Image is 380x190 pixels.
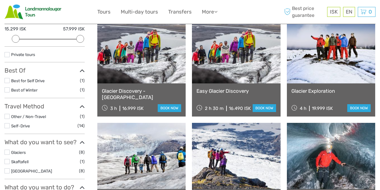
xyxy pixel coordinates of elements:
[253,104,276,112] a: book now
[11,52,35,57] a: Private tours
[11,78,45,83] a: Best for Self Drive
[5,67,85,74] h3: Best Of
[11,114,46,119] a: Other / Non-Travel
[79,149,85,156] span: (8)
[11,88,38,92] a: Best of Winter
[5,139,85,146] h3: What do you want to see?
[158,104,181,112] a: book now
[121,8,158,16] a: Multi-day tours
[330,9,338,15] span: ISK
[168,8,192,16] a: Transfers
[5,26,26,32] label: 15.299 ISK
[300,106,306,111] span: 4 h
[205,106,223,111] span: 2 h 30 m
[202,8,217,16] a: More
[11,169,52,173] a: [GEOGRAPHIC_DATA]
[80,113,85,120] span: (1)
[368,9,373,15] span: 0
[5,5,61,19] img: Scandinavian Travel
[5,103,85,110] h3: Travel Method
[11,123,30,128] a: Self-Drive
[80,77,85,84] span: (1)
[97,8,111,16] a: Tours
[63,26,85,32] label: 57.999 ISK
[102,88,181,100] a: Glacier Discovery - [GEOGRAPHIC_DATA]
[347,104,371,112] a: book now
[291,88,371,94] a: Glacier Exploration
[110,106,117,111] span: 3 h
[69,9,76,17] button: Open LiveChat chat widget
[79,167,85,174] span: (8)
[122,106,144,111] div: 16.999 ISK
[80,86,85,93] span: (1)
[11,150,26,155] a: Glaciers
[283,5,326,18] span: Best price guarantee
[229,106,251,111] div: 16.490 ISK
[343,7,355,17] div: EN
[196,88,276,94] a: Easy Glacier Discovery
[78,122,85,129] span: (14)
[80,158,85,165] span: (1)
[312,106,333,111] div: 19.999 ISK
[8,11,68,15] p: We're away right now. Please check back later!
[11,159,29,164] a: Skaftafell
